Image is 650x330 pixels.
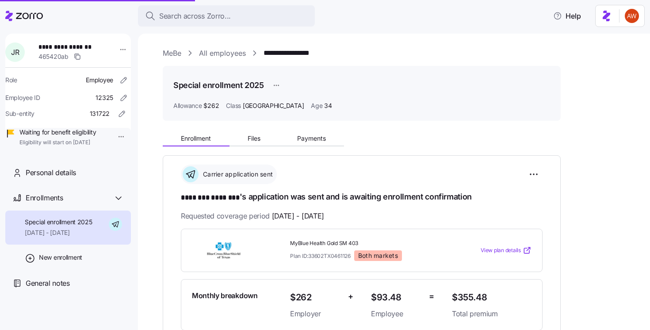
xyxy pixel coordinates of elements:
span: View plan details [481,246,521,255]
span: 465420ab [38,52,69,61]
span: Allowance [173,101,202,110]
span: $93.48 [371,290,422,305]
span: Role [5,76,17,84]
span: Enrollments [26,192,63,203]
span: Requested coverage period [181,211,324,222]
button: Help [546,7,588,25]
span: 131722 [90,109,110,118]
span: Total premium [452,308,531,319]
span: Enrollment [181,135,211,142]
h1: 's application was sent and is awaiting enrollment confirmation [181,191,543,203]
span: Eligibility will start on [DATE] [19,139,96,146]
span: Employee [86,76,113,84]
span: $262 [203,101,219,110]
a: View plan details [481,246,531,255]
h1: Special enrollment 2025 [173,80,264,91]
span: [DATE] - [DATE] [272,211,324,222]
span: Carrier application sent [200,170,273,179]
span: MyBlue Health Gold SM 403 [290,240,445,247]
span: Plan ID: 33602TX0461126 [290,252,351,260]
span: Help [553,11,581,21]
span: J R [11,49,19,56]
span: [GEOGRAPHIC_DATA] [243,101,304,110]
span: Files [248,135,260,142]
span: Payments [297,135,326,142]
a: All employees [199,48,246,59]
span: Monthly breakdown [192,290,258,301]
span: New enrollment [39,253,82,262]
span: Class [226,101,241,110]
span: Employee ID [5,93,40,102]
span: General notes [26,278,70,289]
span: Search across Zorro... [159,11,231,22]
span: Sub-entity [5,109,34,118]
span: + [348,290,353,303]
button: Search across Zorro... [138,5,315,27]
span: Special enrollment 2025 [25,218,92,226]
a: MeBe [163,48,181,59]
span: = [429,290,434,303]
span: Waiting for benefit eligibility [19,128,96,137]
span: Personal details [26,167,76,178]
span: 34 [324,101,332,110]
span: Both markets [358,252,398,260]
span: Employee [371,308,422,319]
span: $355.48 [452,290,531,305]
img: 3c671664b44671044fa8929adf5007c6 [625,9,639,23]
span: [DATE] - [DATE] [25,228,92,237]
span: $262 [290,290,341,305]
span: 12325 [96,93,113,102]
span: Age [311,101,322,110]
img: Blue Cross and Blue Shield of Texas [192,240,256,261]
span: Employer [290,308,341,319]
